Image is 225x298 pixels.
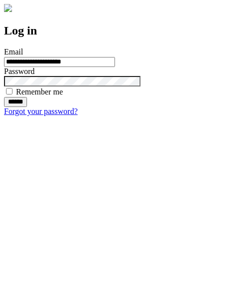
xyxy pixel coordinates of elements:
a: Forgot your password? [4,107,77,115]
label: Email [4,47,23,56]
h2: Log in [4,24,221,37]
label: Password [4,67,34,75]
img: logo-4e3dc11c47720685a147b03b5a06dd966a58ff35d612b21f08c02c0306f2b779.png [4,4,12,12]
label: Remember me [16,87,63,96]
